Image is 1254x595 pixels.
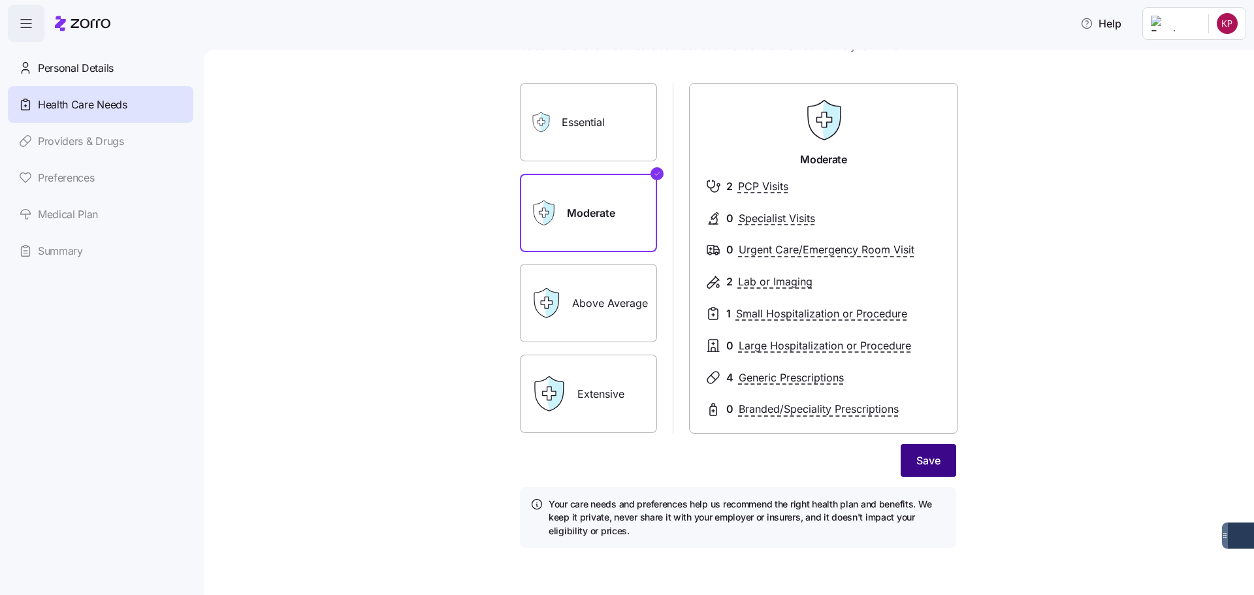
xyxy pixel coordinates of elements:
span: Moderate [800,152,846,168]
span: Specialist Visits [739,210,815,227]
img: Employer logo [1151,16,1198,31]
img: c3a7120eaee7586efcb5ce5e1c4e256b [1217,13,1238,34]
span: Branded/Speciality Prescriptions [739,401,899,417]
span: 1 [726,306,731,322]
span: Urgent Care/Emergency Room Visit [739,242,914,258]
span: Save [916,453,940,468]
span: 0 [726,401,733,417]
button: Help [1070,10,1132,37]
h4: Your care needs and preferences help us recommend the right health plan and benefits. We keep it ... [549,498,946,538]
span: Large Hospitalization or Procedure [739,338,911,354]
span: Help [1080,16,1121,31]
label: Moderate [520,174,657,252]
a: Health Care Needs [8,86,193,123]
span: 0 [726,210,733,227]
span: Small Hospitalization or Procedure [736,306,907,322]
span: 0 [726,242,733,258]
a: Personal Details [8,50,193,86]
label: Extensive [520,355,657,433]
span: Personal Details [38,60,114,76]
span: 2 [726,274,733,290]
svg: Checkmark [653,166,661,182]
span: 2 [726,178,733,195]
span: Lab or Imaging [738,274,812,290]
button: Save [901,444,956,477]
span: 0 [726,338,733,354]
span: 4 [726,370,733,386]
span: Health Care Needs [38,97,127,113]
span: Generic Prescriptions [739,370,844,386]
span: PCP Visits [738,178,788,195]
label: Essential [520,83,657,161]
label: Above Average [520,264,657,342]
